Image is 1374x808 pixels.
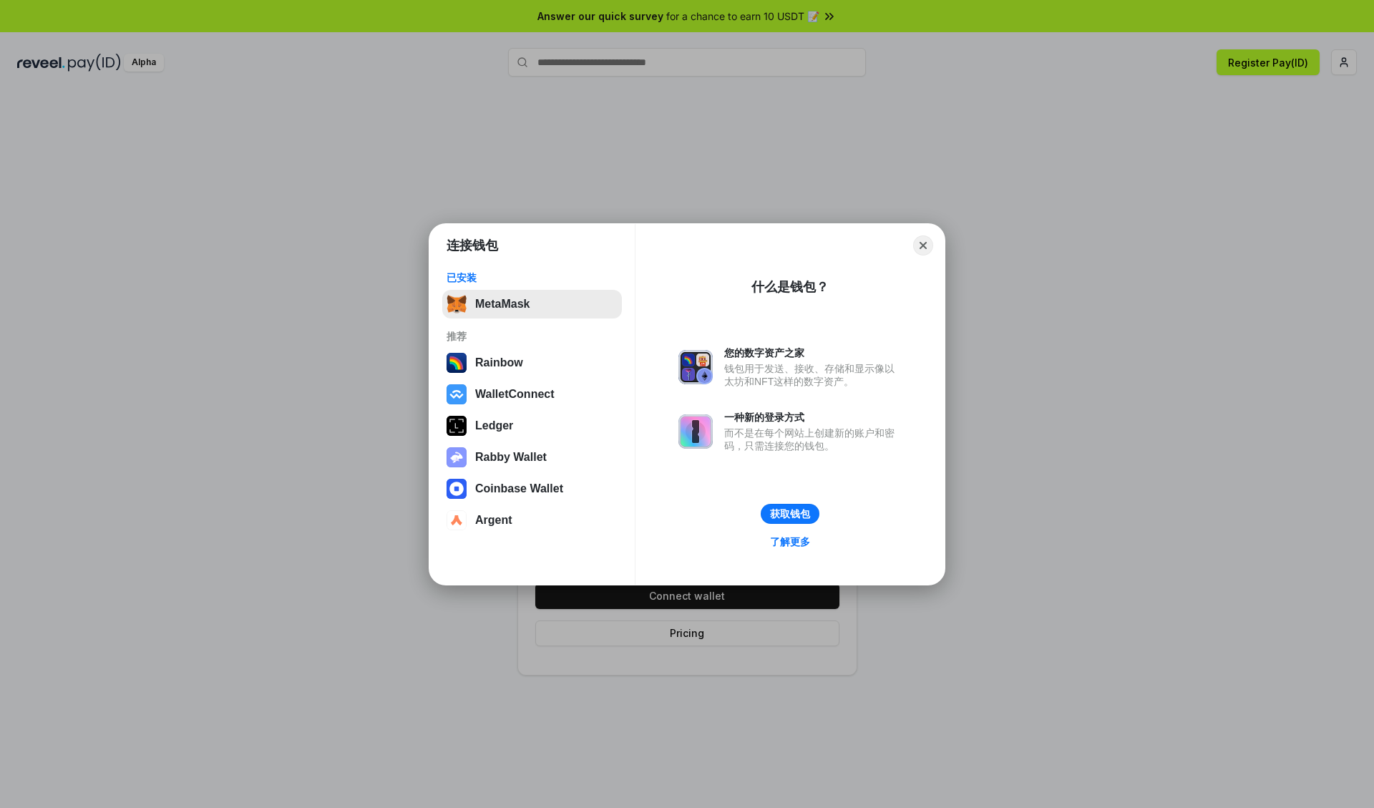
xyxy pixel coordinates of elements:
[447,447,467,467] img: svg+xml,%3Csvg%20xmlns%3D%22http%3A%2F%2Fwww.w3.org%2F2000%2Fsvg%22%20fill%3D%22none%22%20viewBox...
[442,380,622,409] button: WalletConnect
[442,506,622,535] button: Argent
[475,388,555,401] div: WalletConnect
[447,294,467,314] img: svg+xml,%3Csvg%20fill%3D%22none%22%20height%3D%2233%22%20viewBox%3D%220%200%2035%2033%22%20width%...
[724,346,902,359] div: 您的数字资产之家
[442,349,622,377] button: Rainbow
[447,510,467,530] img: svg+xml,%3Csvg%20width%3D%2228%22%20height%3D%2228%22%20viewBox%3D%220%200%2028%2028%22%20fill%3D...
[447,479,467,499] img: svg+xml,%3Csvg%20width%3D%2228%22%20height%3D%2228%22%20viewBox%3D%220%200%2028%2028%22%20fill%3D...
[447,384,467,404] img: svg+xml,%3Csvg%20width%3D%2228%22%20height%3D%2228%22%20viewBox%3D%220%200%2028%2028%22%20fill%3D...
[447,271,618,284] div: 已安装
[770,535,810,548] div: 了解更多
[678,350,713,384] img: svg+xml,%3Csvg%20xmlns%3D%22http%3A%2F%2Fwww.w3.org%2F2000%2Fsvg%22%20fill%3D%22none%22%20viewBox...
[442,412,622,440] button: Ledger
[447,330,618,343] div: 推荐
[475,356,523,369] div: Rainbow
[751,278,829,296] div: 什么是钱包？
[724,427,902,452] div: 而不是在每个网站上创建新的账户和密码，只需连接您的钱包。
[475,482,563,495] div: Coinbase Wallet
[761,532,819,551] a: 了解更多
[724,411,902,424] div: 一种新的登录方式
[770,507,810,520] div: 获取钱包
[475,514,512,527] div: Argent
[678,414,713,449] img: svg+xml,%3Csvg%20xmlns%3D%22http%3A%2F%2Fwww.w3.org%2F2000%2Fsvg%22%20fill%3D%22none%22%20viewBox...
[913,235,933,255] button: Close
[475,419,513,432] div: Ledger
[442,474,622,503] button: Coinbase Wallet
[475,451,547,464] div: Rabby Wallet
[724,362,902,388] div: 钱包用于发送、接收、存储和显示像以太坊和NFT这样的数字资产。
[442,443,622,472] button: Rabby Wallet
[475,298,530,311] div: MetaMask
[447,353,467,373] img: svg+xml,%3Csvg%20width%3D%22120%22%20height%3D%22120%22%20viewBox%3D%220%200%20120%20120%22%20fil...
[447,416,467,436] img: svg+xml,%3Csvg%20xmlns%3D%22http%3A%2F%2Fwww.w3.org%2F2000%2Fsvg%22%20width%3D%2228%22%20height%3...
[442,290,622,318] button: MetaMask
[761,504,819,524] button: 获取钱包
[447,237,498,254] h1: 连接钱包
